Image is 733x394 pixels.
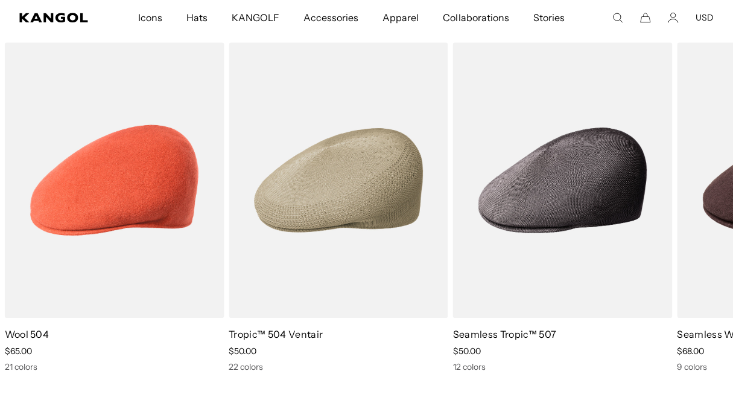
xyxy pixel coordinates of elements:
[229,361,448,372] div: 22 colors
[640,12,651,23] button: Cart
[453,328,556,340] a: Seamless Tropic™ 507
[229,346,256,357] span: $50.00
[19,13,90,22] a: Kangol
[677,346,705,357] span: $68.00
[668,12,679,23] a: Account
[448,42,673,373] div: 3 of 10
[5,346,32,357] span: $65.00
[5,361,224,372] div: 21 colors
[224,42,448,373] div: 2 of 10
[229,328,323,340] a: Tropic™ 504 Ventair
[612,12,623,23] summary: Search here
[453,361,673,372] div: 12 colors
[453,42,673,318] img: Seamless Tropic™ 507
[453,346,481,357] span: $50.00
[696,12,714,23] button: USD
[5,42,224,318] img: Wool 504
[229,42,448,318] img: Tropic™ 504 Ventair
[5,328,49,340] a: Wool 504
